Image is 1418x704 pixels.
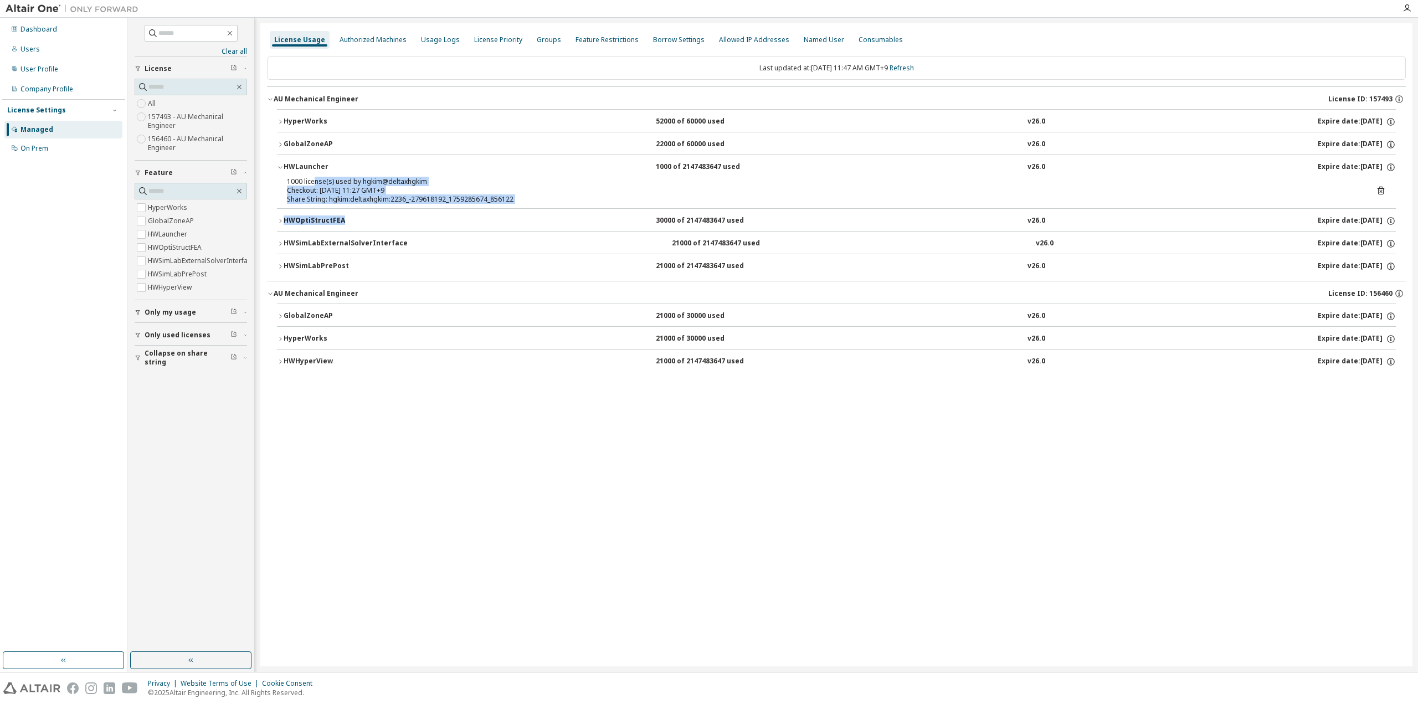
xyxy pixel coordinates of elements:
[20,144,48,153] div: On Prem
[262,679,319,688] div: Cookie Consent
[287,177,1359,186] div: 1000 license(s) used by hgkim@deltaxhgkim
[277,350,1396,374] button: HWHyperView21000 of 2147483647 usedv26.0Expire date:[DATE]
[277,155,1396,179] button: HWLauncher1000 of 2147483647 usedv26.0Expire date:[DATE]
[20,65,58,74] div: User Profile
[576,35,639,44] div: Feature Restrictions
[85,682,97,694] img: instagram.svg
[145,308,196,317] span: Only my usage
[145,168,173,177] span: Feature
[656,162,756,172] div: 1000 of 2147483647 used
[148,268,209,281] label: HWSimLabPrePost
[148,97,158,110] label: All
[284,162,383,172] div: HWLauncher
[20,125,53,134] div: Managed
[277,132,1396,157] button: GlobalZoneAP22000 of 60000 usedv26.0Expire date:[DATE]
[859,35,903,44] div: Consumables
[277,110,1396,134] button: HyperWorks52000 of 60000 usedv26.0Expire date:[DATE]
[135,346,247,370] button: Collapse on share string
[284,216,383,226] div: HWOptiStructFEA
[421,35,460,44] div: Usage Logs
[277,232,1396,256] button: HWSimLabExternalSolverInterface21000 of 2147483647 usedv26.0Expire date:[DATE]
[267,56,1406,80] div: Last updated at: [DATE] 11:47 AM GMT+9
[230,308,237,317] span: Clear filter
[1318,239,1396,249] div: Expire date: [DATE]
[656,140,756,150] div: 22000 of 60000 used
[148,214,196,228] label: GlobalZoneAP
[20,25,57,34] div: Dashboard
[6,3,144,14] img: Altair One
[148,241,204,254] label: HWOptiStructFEA
[7,106,66,115] div: License Settings
[656,334,756,344] div: 21000 of 30000 used
[148,201,189,214] label: HyperWorks
[148,679,181,688] div: Privacy
[287,195,1359,204] div: Share String: hgkim:deltaxhgkim:2236_-279618192_1759285674_856122
[284,117,383,127] div: HyperWorks
[1027,334,1045,344] div: v26.0
[135,56,247,81] button: License
[1318,311,1396,321] div: Expire date: [DATE]
[284,311,383,321] div: GlobalZoneAP
[267,87,1406,111] button: AU Mechanical EngineerLicense ID: 157493
[230,64,237,73] span: Clear filter
[1027,216,1045,226] div: v26.0
[135,300,247,325] button: Only my usage
[1036,239,1054,249] div: v26.0
[284,140,383,150] div: GlobalZoneAP
[67,682,79,694] img: facebook.svg
[1328,289,1393,298] span: License ID: 156460
[135,47,247,56] a: Clear all
[277,304,1396,328] button: GlobalZoneAP21000 of 30000 usedv26.0Expire date:[DATE]
[284,334,383,344] div: HyperWorks
[1318,334,1396,344] div: Expire date: [DATE]
[148,110,247,132] label: 157493 - AU Mechanical Engineer
[284,261,383,271] div: HWSimLabPrePost
[230,331,237,340] span: Clear filter
[1027,140,1045,150] div: v26.0
[656,117,756,127] div: 52000 of 60000 used
[145,349,230,367] span: Collapse on share string
[1318,357,1396,367] div: Expire date: [DATE]
[135,323,247,347] button: Only used licenses
[1318,216,1396,226] div: Expire date: [DATE]
[20,85,73,94] div: Company Profile
[148,254,257,268] label: HWSimLabExternalSolverInterface
[719,35,789,44] div: Allowed IP Addresses
[104,682,115,694] img: linkedin.svg
[145,64,172,73] span: License
[145,331,210,340] span: Only used licenses
[474,35,522,44] div: License Priority
[656,261,756,271] div: 21000 of 2147483647 used
[1318,117,1396,127] div: Expire date: [DATE]
[672,239,772,249] div: 21000 of 2147483647 used
[1328,95,1393,104] span: License ID: 157493
[1027,117,1045,127] div: v26.0
[230,353,237,362] span: Clear filter
[135,161,247,185] button: Feature
[3,682,60,694] img: altair_logo.svg
[284,357,383,367] div: HWHyperView
[537,35,561,44] div: Groups
[656,357,756,367] div: 21000 of 2147483647 used
[148,688,319,697] p: © 2025 Altair Engineering, Inc. All Rights Reserved.
[1027,261,1045,271] div: v26.0
[277,254,1396,279] button: HWSimLabPrePost21000 of 2147483647 usedv26.0Expire date:[DATE]
[890,63,914,73] a: Refresh
[148,281,194,294] label: HWHyperView
[1318,261,1396,271] div: Expire date: [DATE]
[1027,311,1045,321] div: v26.0
[181,679,262,688] div: Website Terms of Use
[1027,357,1045,367] div: v26.0
[148,228,189,241] label: HWLauncher
[340,35,407,44] div: Authorized Machines
[653,35,705,44] div: Borrow Settings
[122,682,138,694] img: youtube.svg
[20,45,40,54] div: Users
[277,209,1396,233] button: HWOptiStructFEA30000 of 2147483647 usedv26.0Expire date:[DATE]
[230,168,237,177] span: Clear filter
[277,327,1396,351] button: HyperWorks21000 of 30000 usedv26.0Expire date:[DATE]
[287,186,1359,195] div: Checkout: [DATE] 11:27 GMT+9
[274,35,325,44] div: License Usage
[267,281,1406,306] button: AU Mechanical EngineerLicense ID: 156460
[1318,140,1396,150] div: Expire date: [DATE]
